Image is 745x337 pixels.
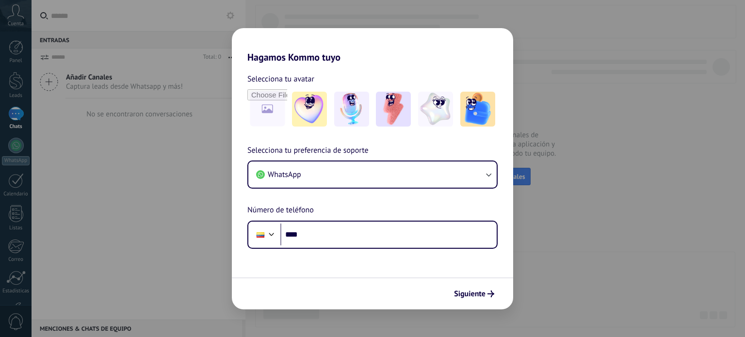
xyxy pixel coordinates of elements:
[247,73,314,85] span: Selecciona tu avatar
[454,290,486,297] span: Siguiente
[232,28,513,63] h2: Hagamos Kommo tuyo
[251,225,270,245] div: Ecuador: + 593
[268,170,301,179] span: WhatsApp
[418,92,453,127] img: -4.jpeg
[247,204,314,217] span: Número de teléfono
[376,92,411,127] img: -3.jpeg
[247,144,369,157] span: Selecciona tu preferencia de soporte
[334,92,369,127] img: -2.jpeg
[460,92,495,127] img: -5.jpeg
[292,92,327,127] img: -1.jpeg
[450,286,499,302] button: Siguiente
[248,161,497,188] button: WhatsApp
